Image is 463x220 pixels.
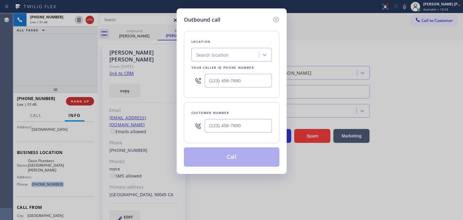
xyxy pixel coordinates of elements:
[205,119,272,133] input: (123) 456-7890
[191,110,272,116] div: Customer number
[196,52,229,58] div: Search location
[184,147,279,167] button: Call
[191,64,272,71] div: Your caller id phone number
[184,16,220,24] h5: Outbound call
[205,74,272,87] input: (123) 456-7890
[191,39,272,45] div: Location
